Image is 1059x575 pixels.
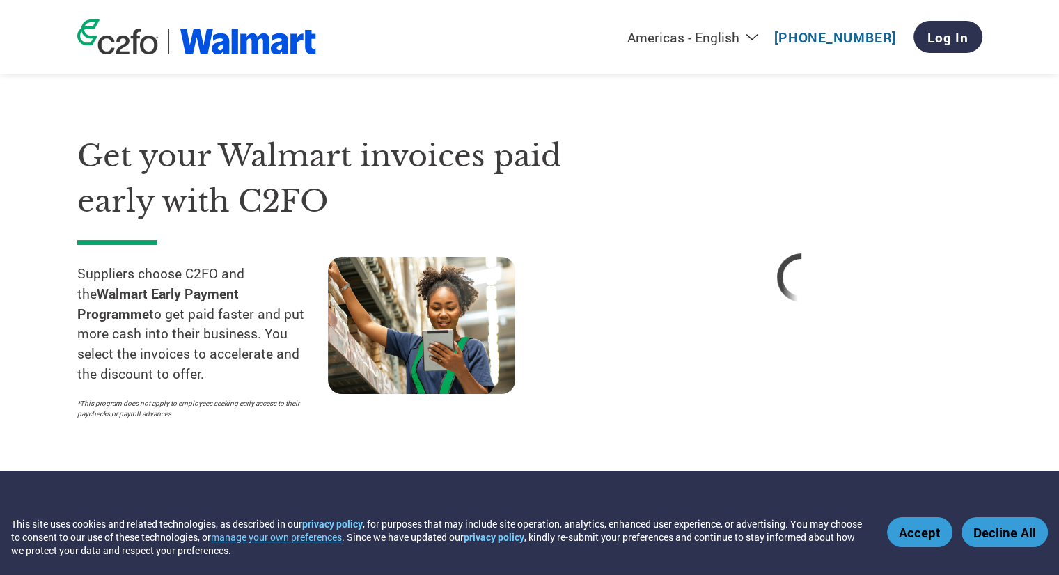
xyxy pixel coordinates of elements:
[77,398,314,419] p: *This program does not apply to employees seeking early access to their paychecks or payroll adva...
[328,257,515,394] img: supply chain worker
[774,29,896,46] a: [PHONE_NUMBER]
[77,264,328,384] p: Suppliers choose C2FO and the to get paid faster and put more cash into their business. You selec...
[77,134,579,223] h1: Get your Walmart invoices paid early with C2FO
[211,530,342,544] button: manage your own preferences
[77,285,239,322] strong: Walmart Early Payment Programme
[962,517,1048,547] button: Decline All
[180,29,317,54] img: Walmart
[887,517,952,547] button: Accept
[77,19,158,54] img: c2fo logo
[913,21,982,53] a: Log In
[302,517,363,530] a: privacy policy
[464,530,524,544] a: privacy policy
[11,517,867,557] div: This site uses cookies and related technologies, as described in our , for purposes that may incl...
